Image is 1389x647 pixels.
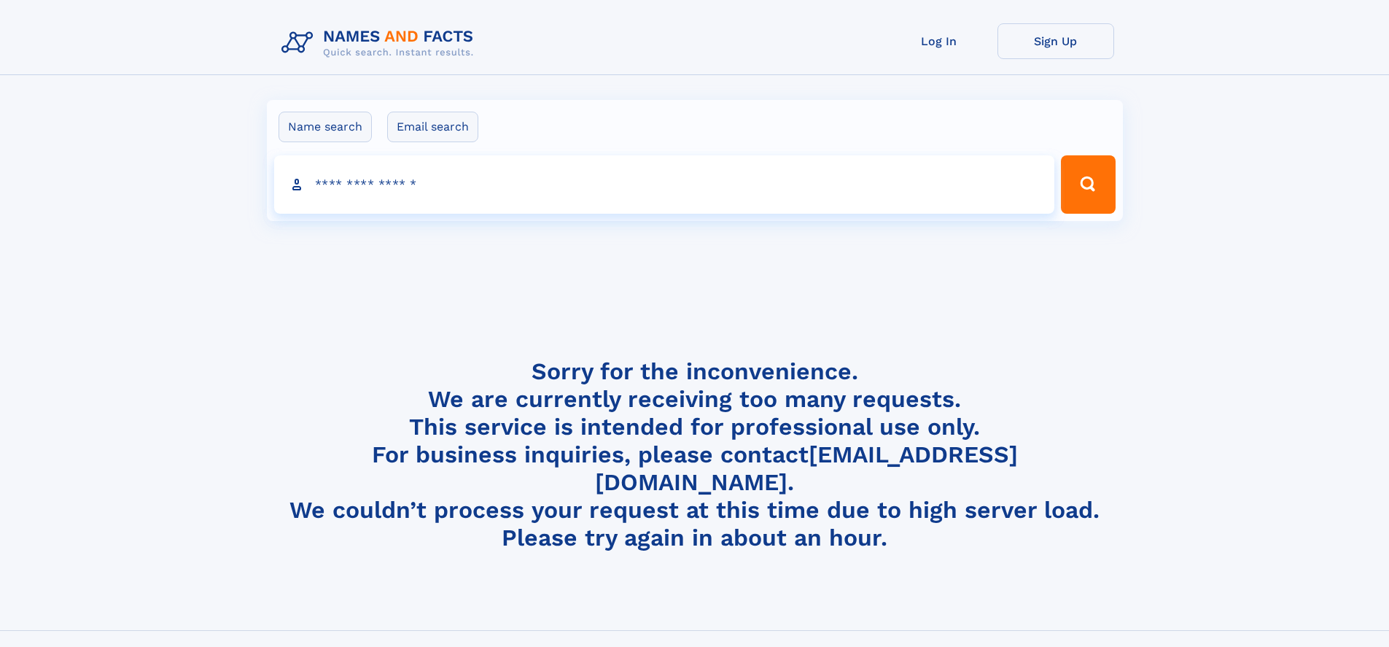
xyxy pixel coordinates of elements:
[1061,155,1115,214] button: Search Button
[276,23,486,63] img: Logo Names and Facts
[279,112,372,142] label: Name search
[881,23,997,59] a: Log In
[274,155,1055,214] input: search input
[276,357,1114,552] h4: Sorry for the inconvenience. We are currently receiving too many requests. This service is intend...
[595,441,1018,496] a: [EMAIL_ADDRESS][DOMAIN_NAME]
[997,23,1114,59] a: Sign Up
[387,112,478,142] label: Email search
